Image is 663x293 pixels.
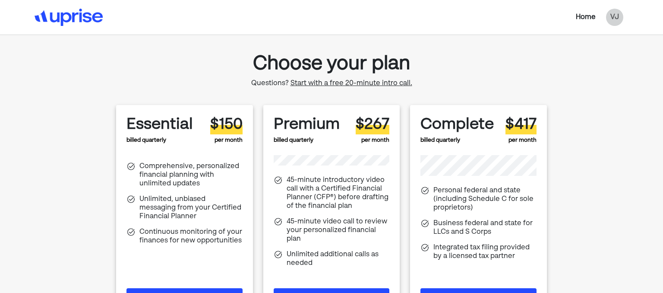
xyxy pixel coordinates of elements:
[139,162,243,188] div: Comprehensive, personalized financial planning with unlimited updates
[433,219,537,236] div: Business federal and state for LLCs and S Corps
[126,115,193,145] div: billed quarterly
[606,9,623,26] div: VJ
[274,115,340,134] div: Premium
[420,115,494,134] div: Complete
[505,115,537,145] div: per month
[287,250,390,268] div: Unlimited additional calls as needed
[126,115,193,134] div: Essential
[433,186,537,212] div: Personal federal and state (including Schedule C for sole proprietors)
[251,49,412,79] div: Choose your plan
[433,243,537,261] div: Integrated tax filing provided by a licensed tax partner
[505,115,537,134] div: $417
[287,176,390,210] div: 45-minute introductory video call with a Certified Financial Planner (CFP®) before drafting of th...
[139,195,243,221] div: Unlimited, unbiased messaging from your Certified Financial Planner
[210,115,243,145] div: per month
[356,115,389,145] div: per month
[139,228,243,245] div: Continuous monitoring of your finances for new opportunities
[290,80,412,87] span: Start with a free 20-minute intro call.
[576,12,596,22] div: Home
[274,115,340,145] div: billed quarterly
[356,115,389,134] div: $267
[420,115,494,145] div: billed quarterly
[210,115,243,134] div: $150
[251,79,412,88] div: Questions?
[287,217,390,243] div: 45-minute video call to review your personalized financial plan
